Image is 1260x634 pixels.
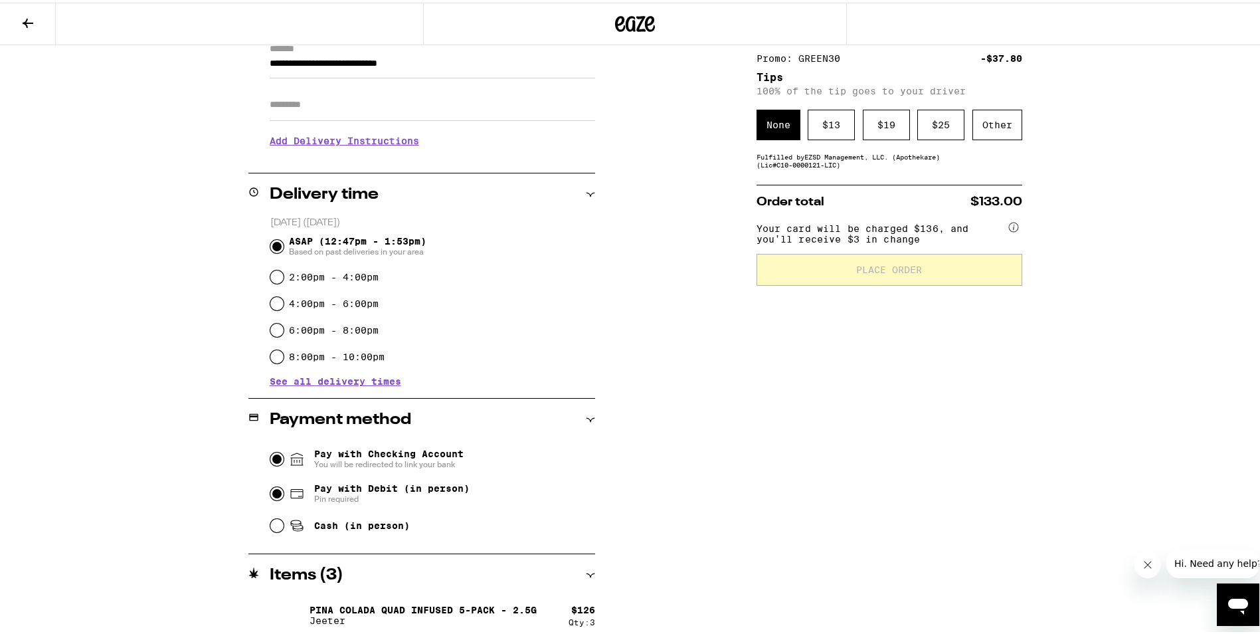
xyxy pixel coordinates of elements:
div: -$37.80 [980,51,1022,60]
span: You will be redirected to link your bank [314,457,464,467]
div: Fulfilled by EZSD Management, LLC. (Apothekare) (Lic# C10-0000121-LIC ) [757,150,1022,166]
span: Your card will be charged $136, and you’ll receive $3 in change [757,216,1006,242]
p: We'll contact you at [PHONE_NUMBER] when we arrive [270,154,595,164]
button: Place Order [757,251,1022,283]
div: $ 126 [571,602,595,613]
label: 6:00pm - 8:00pm [289,322,379,333]
iframe: Message from company [1166,546,1259,576]
p: [DATE] ([DATE]) [270,214,595,227]
div: None [757,107,800,138]
iframe: Close message [1134,549,1161,576]
p: 100% of the tip goes to your driver [757,83,1022,94]
span: $133.00 [970,193,1022,205]
span: Pay with Debit (in person) [314,480,470,491]
div: Promo: GREEN30 [757,51,850,60]
span: Place Order [856,263,922,272]
div: $ 25 [917,107,964,138]
p: Jeeter [310,613,537,623]
h2: Items ( 3 ) [270,565,343,581]
button: See all delivery times [270,374,401,383]
h2: Delivery time [270,184,379,200]
label: 4:00pm - 6:00pm [289,296,379,306]
span: Hi. Need any help? [8,9,96,20]
span: ASAP (12:47pm - 1:53pm) [289,233,426,255]
span: Order total [757,193,824,205]
label: 2:00pm - 4:00pm [289,269,379,280]
h5: Tips [757,70,1022,80]
div: $ 13 [808,107,855,138]
div: $ 19 [863,107,910,138]
span: Pin required [314,491,470,502]
span: Pay with Checking Account [314,446,464,467]
img: Pina Colada Quad Infused 5-Pack - 2.5g [270,594,307,631]
span: Based on past deliveries in your area [289,244,426,255]
div: Other [972,107,1022,138]
p: Pina Colada Quad Infused 5-Pack - 2.5g [310,602,537,613]
h2: Payment method [270,409,411,425]
h3: Add Delivery Instructions [270,123,595,154]
label: 8:00pm - 10:00pm [289,349,385,360]
div: Qty: 3 [569,615,595,624]
span: Cash (in person) [314,518,410,528]
iframe: Button to launch messaging window [1217,581,1259,623]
